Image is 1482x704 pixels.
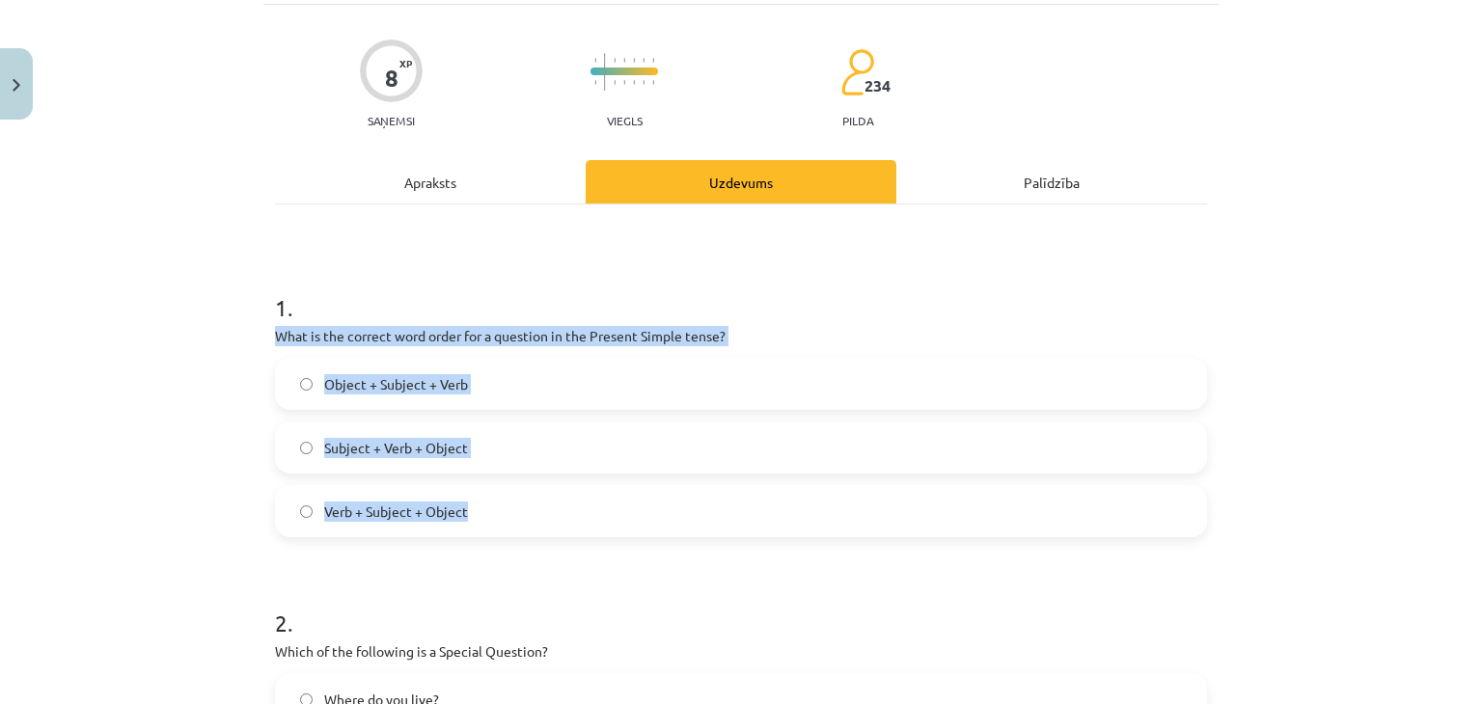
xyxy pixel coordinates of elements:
div: Palīdzība [896,160,1207,203]
img: icon-long-line-d9ea69661e0d244f92f715978eff75569469978d946b2353a9bb055b3ed8787d.svg [604,53,606,91]
h1: 2 . [275,576,1207,636]
img: icon-short-line-57e1e144782c952c97e751825c79c345078a6d821885a25fce030b3d8c18986b.svg [633,80,635,85]
input: Object + Subject + Verb [300,378,313,391]
p: Which of the following is a Special Question? [275,641,1207,662]
p: Saņemsi [360,114,423,127]
input: Verb + Subject + Object [300,505,313,518]
p: pilda [842,114,873,127]
img: icon-short-line-57e1e144782c952c97e751825c79c345078a6d821885a25fce030b3d8c18986b.svg [614,80,616,85]
img: icon-short-line-57e1e144782c952c97e751825c79c345078a6d821885a25fce030b3d8c18986b.svg [623,80,625,85]
img: icon-short-line-57e1e144782c952c97e751825c79c345078a6d821885a25fce030b3d8c18986b.svg [633,58,635,63]
img: icon-short-line-57e1e144782c952c97e751825c79c345078a6d821885a25fce030b3d8c18986b.svg [614,58,616,63]
img: icon-short-line-57e1e144782c952c97e751825c79c345078a6d821885a25fce030b3d8c18986b.svg [594,58,596,63]
h1: 1 . [275,260,1207,320]
div: 8 [385,65,398,92]
input: Subject + Verb + Object [300,442,313,454]
img: icon-short-line-57e1e144782c952c97e751825c79c345078a6d821885a25fce030b3d8c18986b.svg [643,58,645,63]
span: 234 [864,77,891,95]
img: icon-short-line-57e1e144782c952c97e751825c79c345078a6d821885a25fce030b3d8c18986b.svg [652,58,654,63]
span: Verb + Subject + Object [324,501,468,522]
img: icon-short-line-57e1e144782c952c97e751825c79c345078a6d821885a25fce030b3d8c18986b.svg [623,58,625,63]
span: XP [399,58,412,68]
div: Apraksts [275,160,586,203]
img: icon-short-line-57e1e144782c952c97e751825c79c345078a6d821885a25fce030b3d8c18986b.svg [594,80,596,85]
img: icon-short-line-57e1e144782c952c97e751825c79c345078a6d821885a25fce030b3d8c18986b.svg [652,80,654,85]
img: icon-short-line-57e1e144782c952c97e751825c79c345078a6d821885a25fce030b3d8c18986b.svg [643,80,645,85]
p: Viegls [607,114,643,127]
span: Subject + Verb + Object [324,438,468,458]
p: What is the correct word order for a question in the Present Simple tense? [275,326,1207,346]
div: Uzdevums [586,160,896,203]
span: Object + Subject + Verb [324,374,468,394]
img: icon-close-lesson-0947bae3869378f0d4975bcd49f059093ad1ed9edebbc8119c70593378902aed.svg [13,79,20,92]
img: students-c634bb4e5e11cddfef0936a35e636f08e4e9abd3cc4e673bd6f9a4125e45ecb1.svg [840,48,874,96]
